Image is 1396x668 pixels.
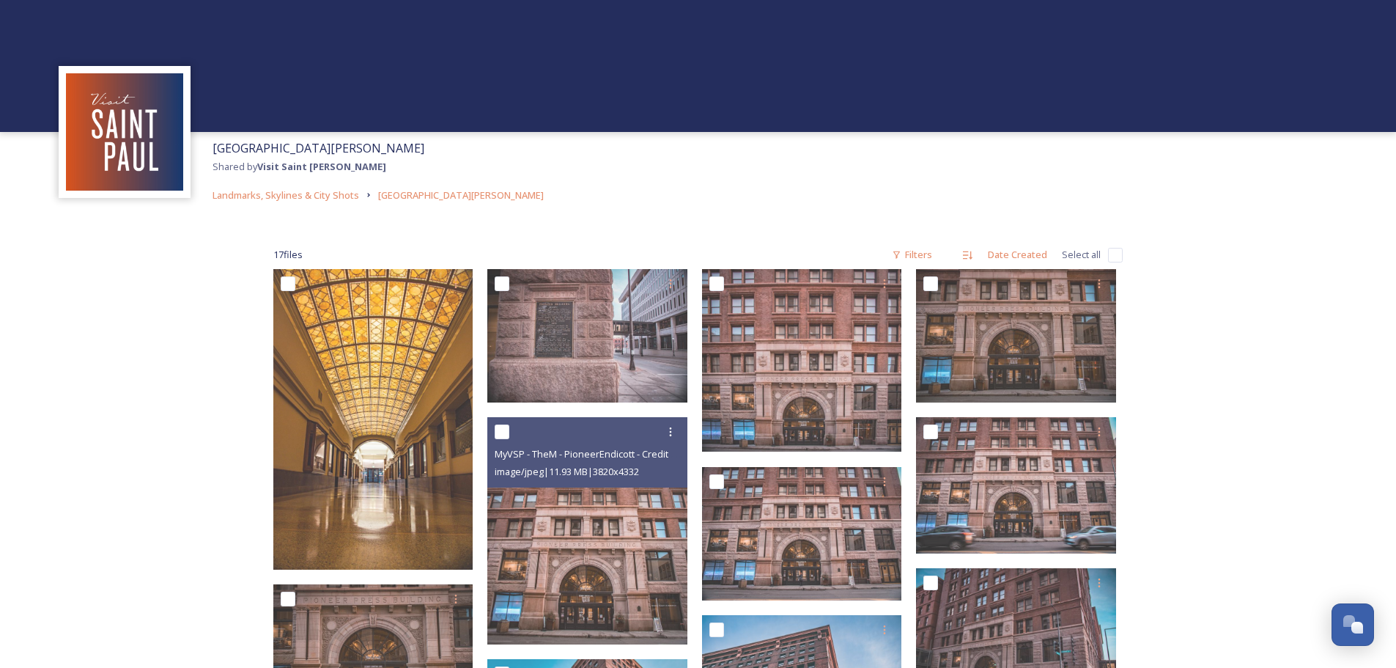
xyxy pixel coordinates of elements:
div: Date Created [980,241,1055,269]
span: Landmarks, Skylines & City Shots [213,188,359,202]
button: Open Chat [1332,603,1374,646]
img: MyVSP - TheM - PioneerEndicott - Credit Visit Saint Paul-8.jpg [702,466,902,600]
span: image/jpeg | 11.93 MB | 3820 x 4332 [495,465,639,478]
img: Visit%20Saint%20Paul%20Updated%20Profile%20Image.jpg [66,73,183,191]
span: MyVSP - TheM - PioneerEndicott - Credit Visit [GEOGRAPHIC_DATA][PERSON_NAME]-9.jpg [495,447,880,460]
span: Shared by [213,160,386,173]
span: Select all [1062,248,1101,262]
div: Filters [884,241,939,269]
img: MyVSP - TheM - PioneerEndicott - Credit Visit Saint Paul-14.jpg [273,269,473,570]
span: [GEOGRAPHIC_DATA][PERSON_NAME] [378,188,544,202]
span: 17 file s [273,248,303,262]
a: [GEOGRAPHIC_DATA][PERSON_NAME] [378,186,544,204]
img: MyVSP - TheM - PioneerEndicott - Credit Visit Saint Paul-13.jpg [487,269,687,403]
img: MyVSP - TheM - PioneerEndicott - Credit Visit Saint Paul-12.jpg [702,269,902,452]
img: MyVSP - TheM - PioneerEndicott - Credit Visit Saint Paul-11.jpg [916,269,1116,403]
a: Landmarks, Skylines & City Shots [213,186,359,204]
strong: Visit Saint [PERSON_NAME] [257,160,386,173]
img: MyVSP - TheM - PioneerEndicott - Credit Visit Saint Paul-9.jpg [487,417,687,645]
span: [GEOGRAPHIC_DATA][PERSON_NAME] [213,140,424,156]
img: MyVSP - TheM - PioneerEndicott - Credit Visit Saint Paul-7.jpg [916,417,1116,554]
